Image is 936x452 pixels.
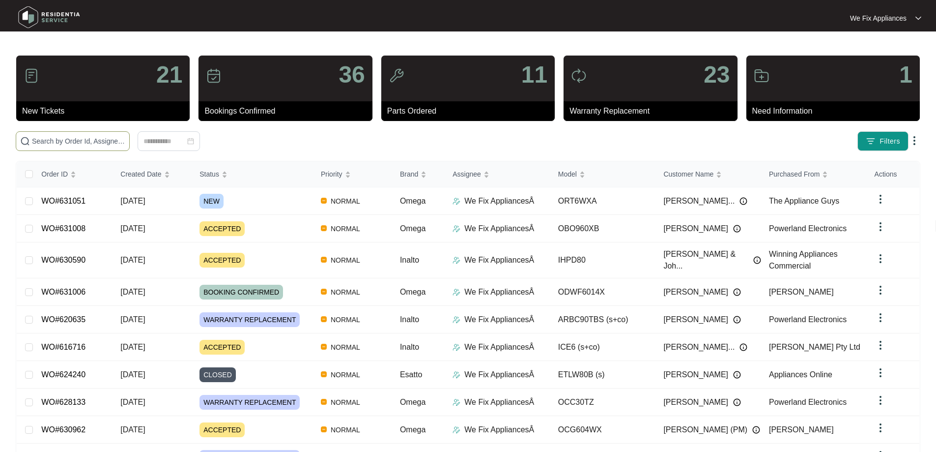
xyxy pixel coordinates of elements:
[392,161,445,187] th: Brand
[199,169,219,180] span: Status
[752,426,760,434] img: Info icon
[400,315,419,324] span: Inalto
[199,312,300,327] span: WARRANTY REPLACEMENT
[199,285,283,300] span: BOOKING CONFIRMED
[908,135,920,147] img: dropdown arrow
[41,370,85,379] a: WO#624240
[550,187,656,215] td: ORT6WXA
[339,63,365,87] p: 36
[453,371,460,379] img: Assigner Icon
[321,169,342,180] span: Priority
[875,367,886,379] img: dropdown arrow
[327,396,364,408] span: NORMAL
[41,425,85,434] a: WO#630962
[769,288,834,296] span: [PERSON_NAME]
[733,288,741,296] img: Info icon
[655,161,761,187] th: Customer Name
[400,425,425,434] span: Omega
[875,422,886,434] img: dropdown arrow
[120,256,145,264] span: [DATE]
[857,131,908,151] button: filter iconFilters
[558,169,577,180] span: Model
[41,197,85,205] a: WO#631051
[313,161,392,187] th: Priority
[327,424,364,436] span: NORMAL
[464,314,534,326] p: We Fix AppliancesÂ
[20,136,30,146] img: search-icon
[199,367,236,382] span: CLOSED
[464,396,534,408] p: We Fix AppliancesÂ
[850,13,907,23] p: We Fix Appliances
[400,370,422,379] span: Esatto
[569,105,737,117] p: Warranty Replacement
[192,161,313,187] th: Status
[875,284,886,296] img: dropdown arrow
[550,361,656,389] td: ETLW80B (s)
[321,371,327,377] img: Vercel Logo
[739,197,747,205] img: Info icon
[22,105,190,117] p: New Tickets
[875,193,886,205] img: dropdown arrow
[156,63,182,87] p: 21
[400,288,425,296] span: Omega
[41,398,85,406] a: WO#628133
[41,224,85,233] a: WO#631008
[769,250,838,270] span: Winning Appliances Commercial
[41,256,85,264] a: WO#630590
[453,343,460,351] img: Assigner Icon
[321,316,327,322] img: Vercel Logo
[453,169,481,180] span: Assignee
[769,343,860,351] span: [PERSON_NAME] Pty Ltd
[445,161,550,187] th: Assignee
[199,194,224,209] span: NEW
[915,16,921,21] img: dropdown arrow
[769,197,839,205] span: The Appliance Guys
[464,341,534,353] p: We Fix AppliancesÂ
[453,197,460,205] img: Assigner Icon
[199,221,245,236] span: ACCEPTED
[120,370,145,379] span: [DATE]
[327,369,364,381] span: NORMAL
[120,425,145,434] span: [DATE]
[875,394,886,406] img: dropdown arrow
[663,341,735,353] span: [PERSON_NAME]...
[41,288,85,296] a: WO#631006
[769,398,847,406] span: Powerland Electronics
[321,289,327,295] img: Vercel Logo
[387,105,555,117] p: Parts Ordered
[464,369,534,381] p: We Fix AppliancesÂ
[550,389,656,416] td: OCC30TZ
[550,161,656,187] th: Model
[550,416,656,444] td: OCG604WX
[400,169,418,180] span: Brand
[733,398,741,406] img: Info icon
[199,395,300,410] span: WARRANTY REPLACEMENT
[464,254,534,266] p: We Fix AppliancesÂ
[875,339,886,351] img: dropdown arrow
[120,197,145,205] span: [DATE]
[120,343,145,351] span: [DATE]
[120,315,145,324] span: [DATE]
[733,316,741,324] img: Info icon
[464,195,534,207] p: We Fix AppliancesÂ
[41,315,85,324] a: WO#620635
[206,68,222,84] img: icon
[453,256,460,264] img: Assigner Icon
[400,224,425,233] span: Omega
[400,197,425,205] span: Omega
[41,343,85,351] a: WO#616716
[321,399,327,405] img: Vercel Logo
[875,221,886,233] img: dropdown arrow
[663,223,728,235] span: [PERSON_NAME]
[400,398,425,406] span: Omega
[739,343,747,351] img: Info icon
[327,314,364,326] span: NORMAL
[521,63,547,87] p: 11
[327,195,364,207] span: NORMAL
[899,63,912,87] p: 1
[453,316,460,324] img: Assigner Icon
[120,288,145,296] span: [DATE]
[550,215,656,242] td: OBO960XB
[24,68,39,84] img: icon
[327,341,364,353] span: NORMAL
